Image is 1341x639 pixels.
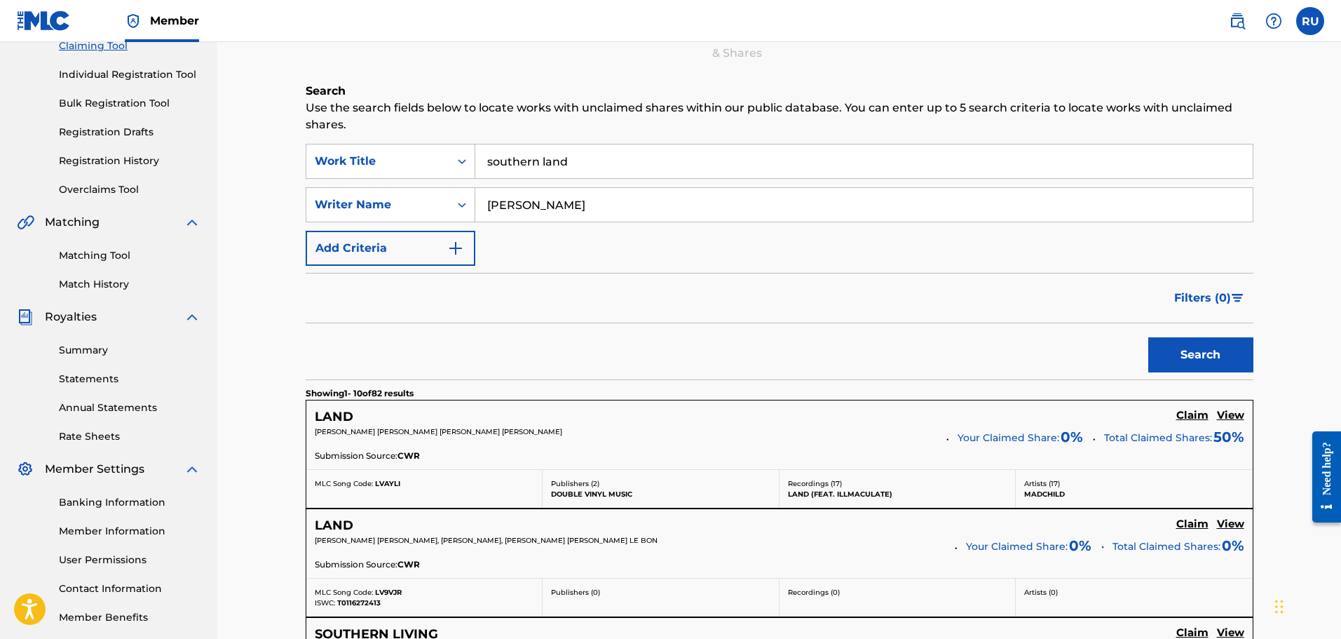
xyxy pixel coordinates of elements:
[397,450,420,462] span: CWR
[1148,337,1253,372] button: Search
[45,461,144,478] span: Member Settings
[958,431,1059,445] span: Your Claimed Share:
[45,214,100,231] span: Matching
[125,13,142,29] img: Top Rightsholder
[1069,535,1091,556] span: 0 %
[1217,518,1244,531] h5: View
[59,182,200,197] a: Overclaims Tool
[1112,539,1220,554] span: Total Claimed Shares:
[315,450,397,462] span: Submission Source:
[59,125,200,140] a: Registration Drafts
[306,231,475,266] button: Add Criteria
[59,39,200,53] a: Claiming Tool
[315,558,397,571] span: Submission Source:
[59,248,200,263] a: Matching Tool
[17,11,71,31] img: MLC Logo
[59,96,200,111] a: Bulk Registration Tool
[1174,290,1231,307] span: Filters ( 0 )
[59,429,200,444] a: Rate Sheets
[17,461,34,478] img: Member Settings
[59,581,200,596] a: Contact Information
[184,214,200,231] img: expand
[966,539,1068,554] span: Your Claimed Share:
[45,309,97,325] span: Royalties
[17,214,34,231] img: Matching
[1217,409,1244,422] h5: View
[1217,518,1244,533] a: View
[1176,518,1209,531] h5: Claim
[788,587,1007,598] p: Recordings ( 0 )
[59,372,200,386] a: Statements
[315,598,335,607] span: ISWC:
[1166,281,1253,316] button: Filters (0)
[1024,587,1244,598] p: Artists ( 0 )
[397,558,420,571] span: CWR
[1296,7,1324,35] div: User Menu
[59,67,200,82] a: Individual Registration Tool
[184,309,200,325] img: expand
[1223,7,1251,35] a: Public Search
[315,588,373,597] span: MLC Song Code:
[184,461,200,478] img: expand
[551,587,770,598] p: Publishers ( 0 )
[59,277,200,292] a: Match History
[306,387,414,400] p: Showing 1 - 10 of 82 results
[1265,13,1282,29] img: help
[150,13,199,29] span: Member
[315,518,353,534] h5: LAND
[315,196,441,213] div: Writer Name
[1217,409,1244,424] a: View
[306,100,1253,133] p: Use the search fields below to locate works with unclaimed shares within our public database. You...
[375,588,402,597] span: LV9VJR
[315,427,562,436] span: [PERSON_NAME] [PERSON_NAME] [PERSON_NAME] [PERSON_NAME]
[1302,420,1341,533] iframe: Resource Center
[59,524,200,539] a: Member Information
[306,83,1253,100] h6: Search
[315,153,441,170] div: Work Title
[59,154,200,168] a: Registration History
[1104,431,1212,444] span: Total Claimed Shares:
[1275,586,1284,628] div: Drag
[1176,409,1209,422] h5: Claim
[306,144,1253,379] form: Search Form
[1260,7,1288,35] div: Help
[59,495,200,510] a: Banking Information
[1213,426,1244,448] span: 50 %
[1232,294,1244,302] img: filter
[59,343,200,358] a: Summary
[1271,572,1341,639] iframe: Chat Widget
[17,309,34,325] img: Royalties
[59,553,200,567] a: User Permissions
[1229,13,1246,29] img: search
[59,401,200,415] a: Annual Statements
[337,598,381,607] span: T0116272413
[315,409,353,425] h5: LAND
[315,536,658,545] span: [PERSON_NAME] [PERSON_NAME], [PERSON_NAME], [PERSON_NAME] [PERSON_NAME] LE BON
[1222,535,1244,556] span: 0%
[59,610,200,625] a: Member Benefits
[1061,426,1083,448] span: 0 %
[447,240,464,257] img: 9d2ae6d4665cec9f34b9.svg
